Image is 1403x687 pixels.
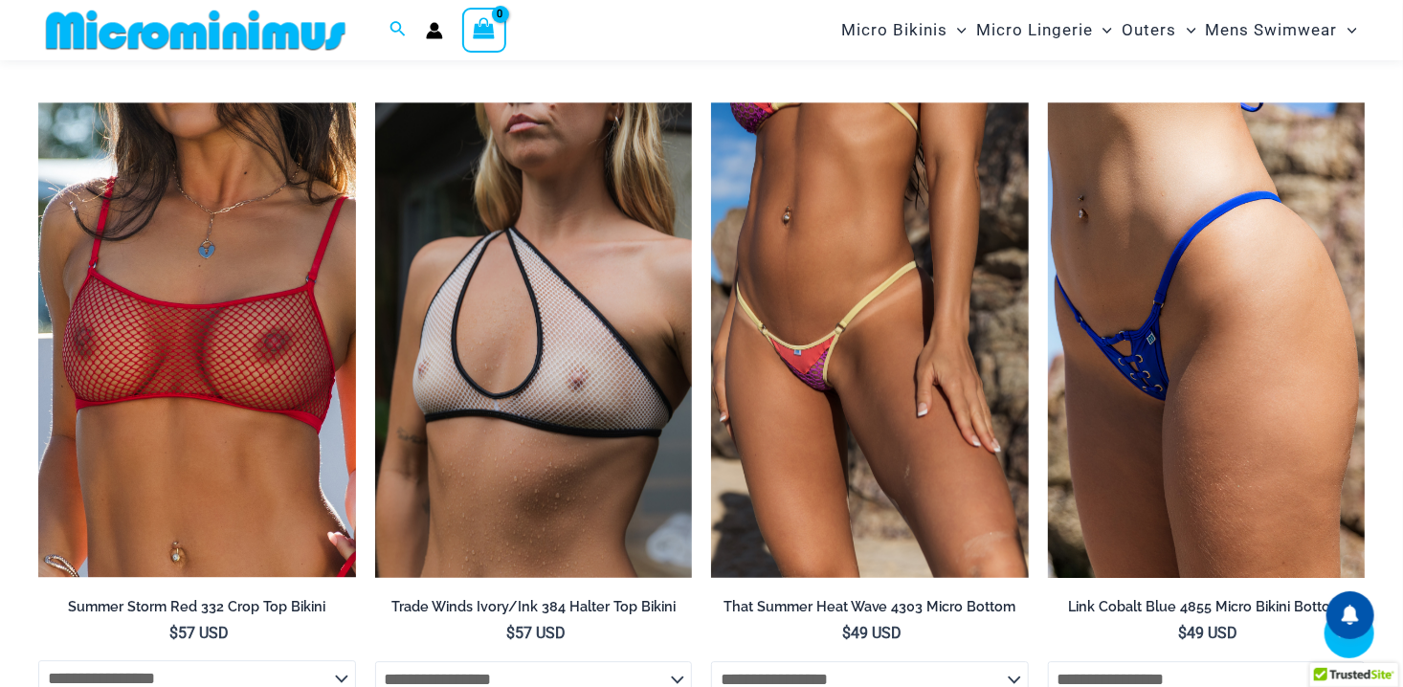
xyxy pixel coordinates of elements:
[1118,6,1201,55] a: OutersMenu ToggleMenu Toggle
[1201,6,1362,55] a: Mens SwimwearMenu ToggleMenu Toggle
[375,102,693,578] a: Trade Winds IvoryInk 384 Top 01Trade Winds IvoryInk 384 Top 469 Thong 03Trade Winds IvoryInk 384 ...
[375,102,693,578] img: Trade Winds IvoryInk 384 Top 01
[1179,624,1238,642] bdi: 49 USD
[836,6,971,55] a: Micro BikinisMenu ToggleMenu Toggle
[834,3,1365,57] nav: Site Navigation
[1123,6,1177,55] span: Outers
[842,624,851,642] span: $
[1177,6,1196,55] span: Menu Toggle
[38,598,356,616] h2: Summer Storm Red 332 Crop Top Bikini
[1338,6,1357,55] span: Menu Toggle
[38,102,356,578] a: Summer Storm Red 332 Crop Top 01Summer Storm Red 332 Crop Top 449 Thong 03Summer Storm Red 332 Cr...
[38,9,353,52] img: MM SHOP LOGO FLAT
[711,598,1029,616] h2: That Summer Heat Wave 4303 Micro Bottom
[1206,6,1338,55] span: Mens Swimwear
[971,6,1117,55] a: Micro LingerieMenu ToggleMenu Toggle
[426,22,443,39] a: Account icon link
[169,624,229,642] bdi: 57 USD
[976,6,1093,55] span: Micro Lingerie
[1048,598,1366,616] h2: Link Cobalt Blue 4855 Micro Bikini Bottom
[1048,102,1366,578] img: Link Cobalt Blue 4855 Bottom 01
[1048,598,1366,623] a: Link Cobalt Blue 4855 Micro Bikini Bottom
[506,624,566,642] bdi: 57 USD
[1048,102,1366,578] a: Link Cobalt Blue 4855 Bottom 01Link Cobalt Blue 4855 Bottom 02Link Cobalt Blue 4855 Bottom 02
[506,624,515,642] span: $
[947,6,967,55] span: Menu Toggle
[169,624,178,642] span: $
[711,598,1029,623] a: That Summer Heat Wave 4303 Micro Bottom
[842,624,902,642] bdi: 49 USD
[711,102,1029,578] img: That Summer Heat Wave Micro Bottom 01
[711,102,1029,578] a: That Summer Heat Wave Micro Bottom 01That Summer Heat Wave Micro Bottom 02That Summer Heat Wave M...
[390,18,407,42] a: Search icon link
[375,598,693,616] h2: Trade Winds Ivory/Ink 384 Halter Top Bikini
[38,598,356,623] a: Summer Storm Red 332 Crop Top Bikini
[1093,6,1112,55] span: Menu Toggle
[375,598,693,623] a: Trade Winds Ivory/Ink 384 Halter Top Bikini
[841,6,947,55] span: Micro Bikinis
[1179,624,1188,642] span: $
[462,8,506,52] a: View Shopping Cart, empty
[38,102,356,578] img: Summer Storm Red 332 Crop Top 01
